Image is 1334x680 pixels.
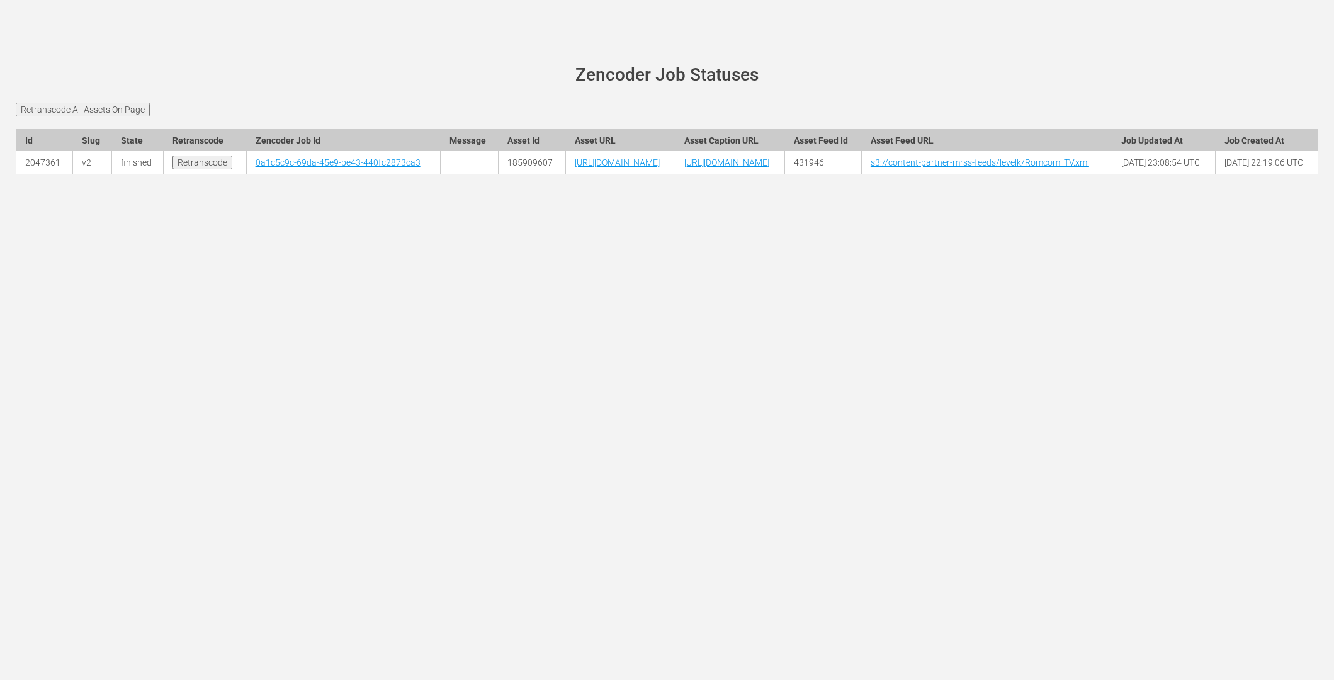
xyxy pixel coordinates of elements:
[499,129,566,151] th: Asset Id
[73,151,111,174] td: v2
[1112,129,1215,151] th: Job Updated At
[16,129,73,151] th: Id
[575,157,660,167] a: [URL][DOMAIN_NAME]
[1215,151,1318,174] td: [DATE] 22:19:06 UTC
[16,103,150,116] input: Retranscode All Assets On Page
[73,129,111,151] th: Slug
[785,151,862,174] td: 431946
[246,129,440,151] th: Zencoder Job Id
[111,151,164,174] td: finished
[871,157,1089,167] a: s3://content-partner-mrss-feeds/levelk/Romcom_TV.xml
[172,156,232,169] input: Retranscode
[1215,129,1318,151] th: Job Created At
[111,129,164,151] th: State
[566,129,675,151] th: Asset URL
[16,151,73,174] td: 2047361
[861,129,1112,151] th: Asset Feed URL
[33,65,1301,85] h1: Zencoder Job Statuses
[441,129,499,151] th: Message
[164,129,246,151] th: Retranscode
[1112,151,1215,174] td: [DATE] 23:08:54 UTC
[785,129,862,151] th: Asset Feed Id
[256,157,421,167] a: 0a1c5c9c-69da-45e9-be43-440fc2873ca3
[675,129,785,151] th: Asset Caption URL
[499,151,566,174] td: 185909607
[684,157,769,167] a: [URL][DOMAIN_NAME]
